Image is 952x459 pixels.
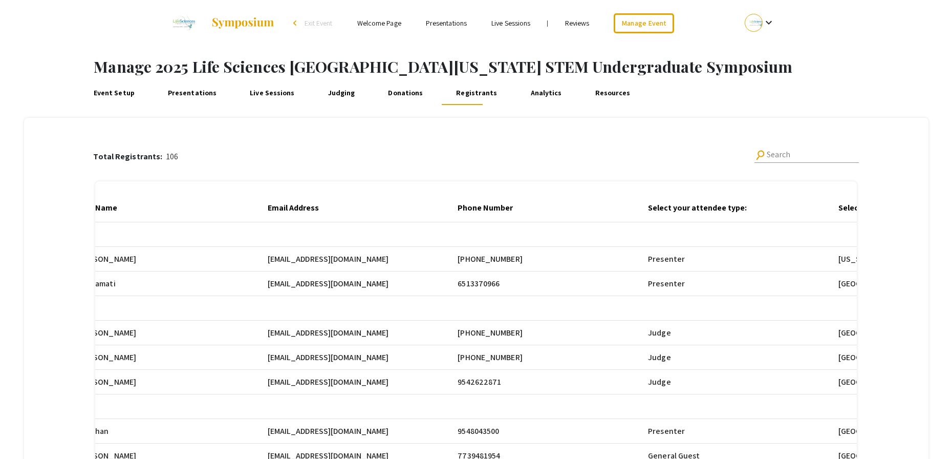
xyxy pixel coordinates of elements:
[838,376,913,388] span: [GEOGRAPHIC_DATA]
[734,11,786,34] button: Expand account dropdown
[838,202,924,214] div: Select your institution:
[838,351,913,364] span: [GEOGRAPHIC_DATA]
[94,57,952,76] h1: Manage 2025 Life Sciences [GEOGRAPHIC_DATA][US_STATE] STEM Undergraduate Symposium
[77,253,136,265] span: [PERSON_NAME]
[91,80,137,105] a: Event Setup
[305,18,333,28] span: Exit Event
[648,351,671,364] span: Judge
[454,80,500,105] a: Registrants
[426,18,467,28] a: Presentations
[77,376,136,388] span: [PERSON_NAME]
[93,151,166,163] p: Total Registrants:
[166,10,201,36] img: 2025 Life Sciences South Florida STEM Undergraduate Symposium
[648,278,685,290] span: Presenter
[77,351,136,364] span: [PERSON_NAME]
[458,202,522,214] div: Phone Number
[458,327,522,339] span: [PHONE_NUMBER]
[491,18,530,28] a: Live Sessions
[648,425,685,437] span: Presenter
[753,148,767,162] mat-icon: Search
[838,278,913,290] span: [GEOGRAPHIC_DATA]
[458,425,499,437] span: 9548043500
[77,327,136,339] span: [PERSON_NAME]
[268,202,328,214] div: Email Address
[268,327,389,339] span: [EMAIL_ADDRESS][DOMAIN_NAME]
[528,80,564,105] a: Analytics
[614,13,674,33] a: Manage Event
[648,376,671,388] span: Judge
[248,80,297,105] a: Live Sessions
[357,18,401,28] a: Welcome Page
[93,151,178,163] div: 106
[458,351,522,364] span: [PHONE_NUMBER]
[565,18,590,28] a: Reviews
[268,253,389,265] span: [EMAIL_ADDRESS][DOMAIN_NAME]
[838,425,913,437] span: [GEOGRAPHIC_DATA]
[77,202,117,214] div: Last Name
[648,202,756,214] div: Select your attendee type:
[458,253,522,265] span: [PHONE_NUMBER]
[268,202,319,214] div: Email Address
[326,80,357,105] a: Judging
[648,253,685,265] span: Presenter
[458,202,513,214] div: Phone Number
[165,80,219,105] a: Presentations
[386,80,425,105] a: Donations
[268,425,389,437] span: [EMAIL_ADDRESS][DOMAIN_NAME]
[648,202,747,214] div: Select your attendee type:
[763,16,775,29] mat-icon: Expand account dropdown
[838,327,913,339] span: [GEOGRAPHIC_DATA]
[268,351,389,364] span: [EMAIL_ADDRESS][DOMAIN_NAME]
[8,413,44,451] iframe: Chat
[77,278,116,290] span: Vundamati
[838,202,933,214] div: Select your institution:
[166,10,275,36] a: 2025 Life Sciences South Florida STEM Undergraduate Symposium
[77,202,126,214] div: Last Name
[543,18,552,28] li: |
[211,17,275,29] img: Symposium by ForagerOne
[268,278,389,290] span: [EMAIL_ADDRESS][DOMAIN_NAME]
[293,20,299,26] div: arrow_back_ios
[268,376,389,388] span: [EMAIL_ADDRESS][DOMAIN_NAME]
[458,376,501,388] span: 9542622871
[648,327,671,339] span: Judge
[593,80,633,105] a: Resources
[458,278,500,290] span: 6513370966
